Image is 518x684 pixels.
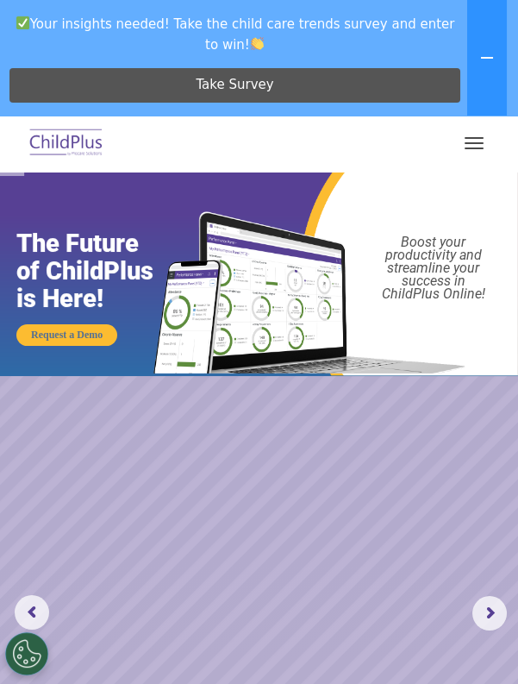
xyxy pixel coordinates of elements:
img: ChildPlus by Procare Solutions [26,123,107,164]
span: Phone number [214,185,287,198]
span: Last name [214,114,266,127]
iframe: Chat Widget [432,601,518,684]
span: Take Survey [196,70,273,100]
a: Take Survey [9,68,460,103]
button: Cookies Settings [5,632,48,675]
a: Request a Demo [16,324,117,346]
img: ✅ [16,16,29,29]
span: Your insights needed! Take the child care trends survey and enter to win! [7,7,464,61]
rs-layer: The Future of ChildPlus is Here! [16,229,182,312]
img: 👏 [251,37,264,50]
rs-layer: Boost your productivity and streamline your success in ChildPlus Online! [357,235,510,300]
